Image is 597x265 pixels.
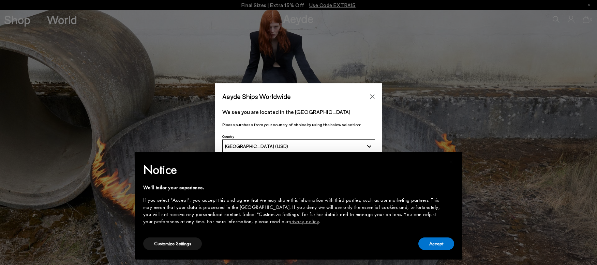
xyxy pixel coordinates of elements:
p: We see you are located in the [GEOGRAPHIC_DATA] [222,108,375,116]
button: Accept [418,237,454,250]
span: × [449,156,453,167]
button: Close [367,92,377,102]
div: If you select "Accept", you accept this and agree that we may share this information with third p... [143,197,443,225]
span: [GEOGRAPHIC_DATA] (USD) [225,143,288,149]
span: Country [222,134,234,138]
a: privacy policy [288,218,319,225]
button: Customize Settings [143,237,202,250]
div: We'll tailor your experience. [143,184,443,191]
h2: Notice [143,161,443,179]
p: Please purchase from your country of choice by using the below selection: [222,121,375,128]
span: Aeyde Ships Worldwide [222,90,291,102]
button: Close this notice [443,154,460,170]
